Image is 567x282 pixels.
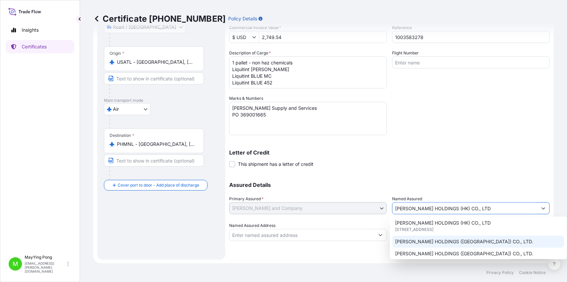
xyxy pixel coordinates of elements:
[519,270,546,275] p: Cookie Notice
[118,182,199,189] span: Cover port to door - Add place of discharge
[229,102,387,135] textarea: [PERSON_NAME] Supply and Services PO 369001665
[374,229,386,241] button: Show suggestions
[229,50,271,56] label: Description of Cargo
[25,261,66,273] p: [EMAIL_ADDRESS][PERSON_NAME][DOMAIN_NAME]
[13,261,18,267] span: M
[93,13,226,24] p: Certificate [PHONE_NUMBER]
[486,270,514,275] p: Privacy Policy
[110,51,124,56] div: Origin
[229,95,263,102] label: Marks & Numbers
[392,202,537,214] input: Assured Name
[22,27,39,33] p: Insights
[395,238,533,245] span: [PERSON_NAME] HOLDINGS ([GEOGRAPHIC_DATA]) CO., LTD.
[117,141,196,148] input: Destination
[228,15,257,22] p: Policy Details
[25,255,66,260] p: MayYing Pong
[392,50,419,56] label: Flight Number
[392,196,422,202] label: Named Assured
[110,133,134,138] div: Destination
[229,182,550,188] p: Assured Details
[229,196,264,202] span: Primary Assured
[104,103,151,115] button: Select transport
[230,229,374,241] input: Named Assured Address
[395,226,433,233] span: [STREET_ADDRESS]
[104,155,204,167] input: Text to appear on certificate
[238,161,313,168] span: This shipment has a letter of credit
[229,56,387,88] textarea: 1 pallet - non haz chemicals Liquitint [PERSON_NAME] Liquitint BLUE MC Liquitint BLUE 452
[395,220,491,226] span: [PERSON_NAME] HOLDINGS (HK) CO., LTD
[537,202,549,214] button: Show suggestions
[229,222,276,229] label: Named Assured Address
[229,150,550,155] p: Letter of Credit
[113,106,119,112] span: Air
[392,56,550,68] input: Enter name
[104,72,204,84] input: Text to appear on certificate
[22,43,47,50] p: Certificates
[395,250,533,257] span: [PERSON_NAME] HOLDINGS ([GEOGRAPHIC_DATA]) CO., LTD.
[104,98,219,103] p: Main transport mode
[232,205,302,212] span: [PERSON_NAME] and Company
[117,59,196,65] input: Origin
